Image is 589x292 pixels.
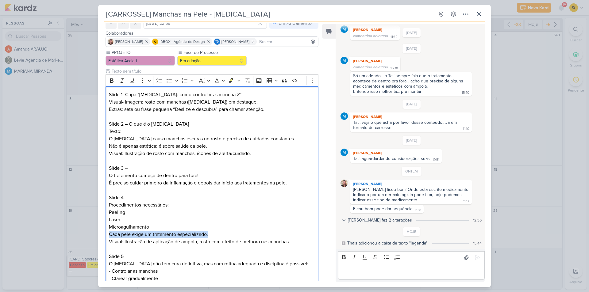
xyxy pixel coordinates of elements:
input: Select a date [144,18,267,29]
div: [PERSON_NAME] [352,58,399,64]
div: 11:17 [463,199,469,204]
div: Colaboradores [106,30,318,36]
div: Editor editing area: main [338,263,485,280]
div: 15:40 [462,90,469,95]
p: Microagulhamento Cada pele exige um tratamento especializado. [109,223,315,238]
input: Texto sem título [110,68,318,74]
div: 15:44 [473,241,482,246]
div: 12:30 [473,218,482,223]
div: Thais adicionou a caixa de texto "legenda" [347,240,428,246]
p: Extras: seta ou frase pequena “Deslize e descubra” para chamar atenção. [109,106,315,113]
div: Entende isso melhor tá... pra montar [353,89,422,94]
img: MARIANA MIRANDA [341,57,348,64]
div: Editor toolbar [338,251,485,263]
div: Ficou bom pode dar sequência [353,206,412,211]
p: Td [215,40,219,44]
button: Em Andamento [269,18,318,29]
div: [PERSON_NAME] ficou bom! Onde está escrito medicamento indicado por um dermatologista pode tirar,... [353,187,470,203]
button: Estética Acciari [106,56,175,66]
div: 11:10 [463,127,469,131]
div: 19:51 [433,157,439,162]
div: 11:42 [391,35,397,40]
button: Em criação [177,56,247,66]
img: Tatiane Acciari [108,39,114,45]
p: Laser [109,216,315,223]
img: MARIANA MIRANDA [341,112,348,120]
p: Visual: Ilustração de rosto com manchas, ícones de alerta/cuidado. [109,150,315,157]
p: Slide 4 – [109,194,315,201]
div: [PERSON_NAME] [352,27,398,33]
div: [PERSON_NAME] [352,114,471,120]
div: 15:38 [391,66,398,71]
input: Buscar [258,38,317,45]
span: [PERSON_NAME] [221,39,249,44]
div: [PERSON_NAME] [352,150,441,156]
p: Peeling [109,209,315,216]
input: Kard Sem Título [104,9,434,20]
label: PROJETO [111,49,175,56]
p: Procedimentos necessários: [109,201,315,209]
div: 11:18 [415,208,421,213]
div: [PERSON_NAME] [352,181,471,187]
label: Fase do Processo [183,49,247,56]
p: Slide 3 – O tratamento começa de dentro para fora! É preciso cuidar primeiro da inflamação e depo... [109,165,315,187]
img: MARIANA MIRANDA [341,149,348,156]
p: Slide 1- Capa “[MEDICAL_DATA]: como controlar as manchas?” [109,91,315,98]
div: Este log é visível à todos no kard [342,241,345,245]
div: Thais de carvalho [214,39,220,45]
img: MARIANA MIRANDA [341,25,348,33]
div: Tati, aguardardando considerações suas [353,156,430,161]
div: Editor toolbar [106,74,318,86]
div: Em Andamento [279,20,312,27]
img: Tatiane Acciari [341,180,348,187]
span: IDBOX - Agência de Design [160,39,205,44]
p: Slide 5 – O [MEDICAL_DATA] não tem cura definitiva, mas com rotina adequada e disciplina é possív... [109,253,315,290]
span: comentário deletado [353,65,388,69]
span: comentário deletado [353,34,388,38]
div: Tati, veja o que acha por favor desse conteúdo.. Já em formato de carrossel. [353,120,458,130]
span: [PERSON_NAME] [115,39,143,44]
div: [PERSON_NAME] fez 2 alterações [348,217,412,223]
img: IDBOX - Agência de Design [152,39,158,45]
p: Visual: Ilustração de aplicação de ampola, rosto com efeito de melhora nas manchas. [109,238,315,245]
p: Slide 2 – O que é o [MEDICAL_DATA] Texto: O [MEDICAL_DATA] causa manchas escuras no rosto e preci... [109,120,315,150]
div: Só um adendo... a Tati sempre fala que o tratamento acontece de dentro pra fora... acho que preci... [353,73,469,89]
p: Visual- Imagem: rosto com manchas ([MEDICAL_DATA]) em destaque. [109,98,315,106]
